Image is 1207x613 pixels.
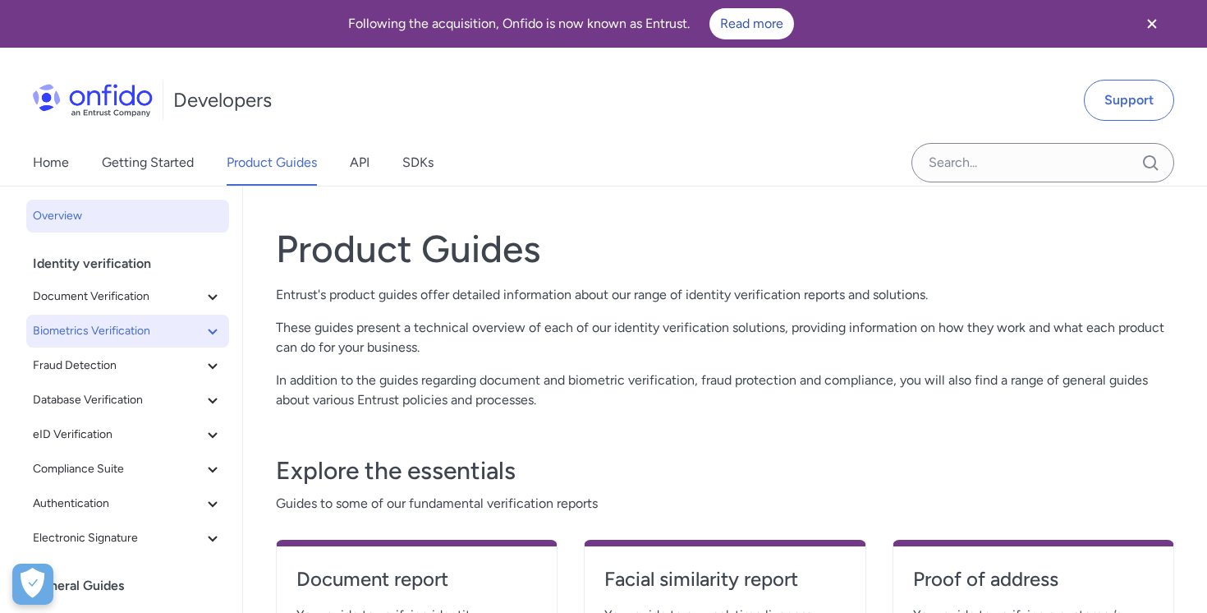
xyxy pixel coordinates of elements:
a: Support [1084,80,1174,121]
p: In addition to the guides regarding document and biometric verification, fraud protection and com... [276,371,1174,410]
a: API [350,140,369,186]
button: eID Verification [26,418,229,451]
a: Facial similarity report [604,566,845,606]
span: Fraud Detection [33,356,203,376]
h1: Product Guides [276,226,1174,272]
span: Database Verification [33,390,203,410]
span: Overview [33,206,223,226]
span: Electronic Signature [33,528,203,548]
a: Overview [26,200,229,233]
a: Proof of address [913,566,1154,606]
a: Document report [296,566,537,606]
a: Read more [709,8,794,39]
svg: Close banner [1142,14,1162,34]
span: Biometrics Verification [33,321,203,341]
span: Authentication [33,494,203,514]
img: Onfido Logo [33,84,153,117]
button: Authentication [26,487,229,520]
button: Electronic Signature [26,522,229,555]
span: Guides to some of our fundamental verification reports [276,494,1174,514]
p: These guides present a technical overview of each of our identity verification solutions, providi... [276,318,1174,357]
span: Document Verification [33,287,203,306]
h1: Developers [173,87,272,113]
input: Onfido search input field [911,143,1174,182]
h4: Facial similarity report [604,566,845,592]
button: Biometrics Verification [26,315,229,348]
p: Entrust's product guides offer detailed information about our range of identity verification repo... [276,285,1174,305]
div: Identity verification [33,247,236,280]
span: eID Verification [33,425,203,445]
button: Open Preferences [12,564,53,605]
div: General Guides [33,569,236,602]
div: Following the acquisition, Onfido is now known as Entrust. [20,8,1122,39]
button: Compliance Suite [26,453,229,486]
button: Database Verification [26,384,229,417]
a: Getting Started [102,140,194,186]
a: Home [33,140,69,186]
div: Cookie Preferences [12,564,53,605]
button: Document Verification [26,280,229,313]
h4: Proof of address [913,566,1154,592]
h4: Document report [296,566,537,592]
button: Fraud Detection [26,349,229,382]
h3: Explore the essentials [276,454,1174,487]
a: Product Guides [227,140,317,186]
span: Compliance Suite [33,459,203,479]
a: SDKs [402,140,434,186]
button: Close banner [1122,3,1182,44]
